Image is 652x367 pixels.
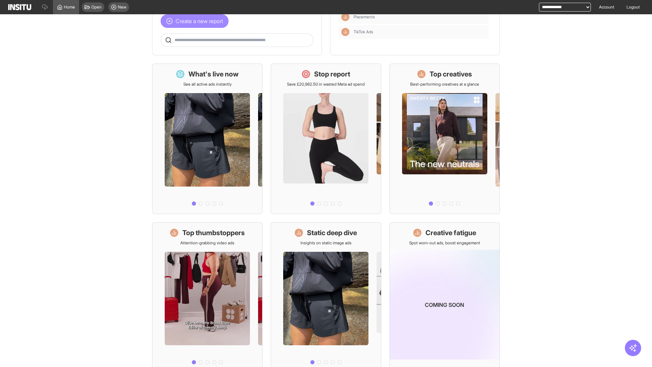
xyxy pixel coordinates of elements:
div: Insights [341,28,349,36]
p: Save £20,982.50 in wasted Meta ad spend [287,82,365,87]
p: Insights on static image ads [301,240,351,246]
p: Best-performing creatives at a glance [410,82,479,87]
span: Open [91,4,102,10]
span: Home [64,4,75,10]
p: Attention-grabbing video ads [180,240,234,246]
span: TikTok Ads [354,29,486,35]
span: Create a new report [176,17,223,25]
button: Create a new report [161,14,229,28]
p: See all active ads instantly [183,82,232,87]
span: Placements [354,14,486,20]
a: Stop reportSave £20,982.50 in wasted Meta ad spend [271,64,381,214]
span: Placements [354,14,375,20]
div: Insights [341,13,349,21]
h1: Top creatives [430,69,472,79]
h1: Stop report [314,69,350,79]
span: TikTok Ads [354,29,373,35]
a: Top creativesBest-performing creatives at a glance [390,64,500,214]
h1: Static deep dive [307,228,357,238]
h1: Top thumbstoppers [182,228,245,238]
a: What's live nowSee all active ads instantly [152,64,262,214]
h1: What's live now [188,69,239,79]
span: New [118,4,126,10]
img: Logo [8,4,31,10]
